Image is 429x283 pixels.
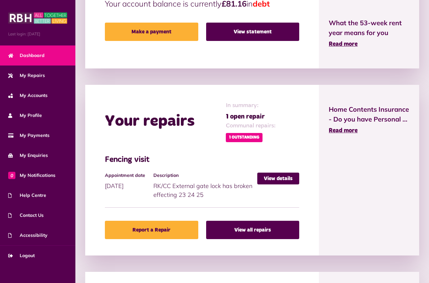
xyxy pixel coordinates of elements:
span: 1 open repair [226,112,276,122]
span: 0 [8,172,15,179]
span: Help Centre [8,192,46,199]
a: View statement [206,23,300,41]
a: Home Contents Insurance - Do you have Personal ... Read more [329,104,409,135]
span: Home Contents Insurance - Do you have Personal ... [329,104,409,124]
h2: Your repairs [105,112,195,131]
h3: Fencing visit [105,155,299,165]
div: RK/CC External gate lock has broken effecting 23 24 25 [153,173,257,199]
a: View all repairs [206,221,300,239]
span: Logout [8,252,35,259]
a: Make a payment [105,23,198,41]
span: My Profile [8,112,42,119]
span: Accessibility [8,232,48,239]
h4: Description [153,173,254,178]
h4: Appointment date [105,173,150,178]
span: In summary: [226,101,276,110]
span: Read more [329,41,358,47]
a: View details [257,173,299,184]
span: What the 53-week rent year means for you [329,18,409,38]
span: Dashboard [8,52,45,59]
span: Communal repairs: [226,122,276,130]
img: MyRBH [8,11,67,25]
span: Read more [329,128,358,134]
a: What the 53-week rent year means for you Read more [329,18,409,49]
span: My Repairs [8,72,45,79]
span: 1 Outstanding [226,133,263,142]
span: My Enquiries [8,152,48,159]
span: My Notifications [8,172,55,179]
span: My Payments [8,132,49,139]
span: Contact Us [8,212,44,219]
div: [DATE] [105,173,153,190]
span: My Accounts [8,92,48,99]
span: Last login: [DATE] [8,31,67,37]
a: Report a Repair [105,221,198,239]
